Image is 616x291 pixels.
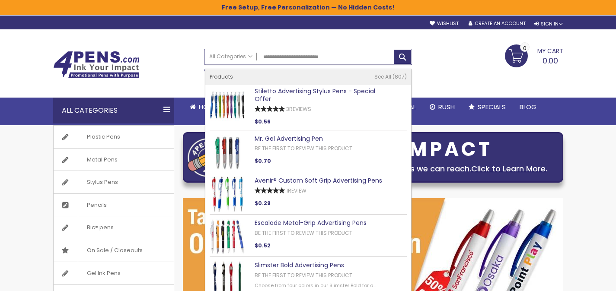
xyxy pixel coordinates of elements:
span: On Sale / Closeouts [78,239,151,262]
span: Gel Ink Pens [78,262,129,285]
span: Metal Pens [78,149,126,171]
a: All Categories [205,49,257,63]
a: Gel Ink Pens [54,262,174,285]
a: Metal Pens [54,149,174,171]
span: 0 [523,44,527,52]
a: On Sale / Closeouts [54,239,174,262]
div: Choose from four colors in our Slimster Bold for a... [255,282,383,289]
a: Specials [462,98,513,117]
span: Review [288,187,306,194]
span: Products [210,73,233,80]
a: Be the first to review this product [255,145,352,152]
div: 100% [255,187,285,193]
span: Blog [520,102,536,111]
a: Blog [513,98,543,117]
a: Wishlist [430,20,459,27]
a: Pencils [54,194,174,216]
img: Stiletto Advertising Stylus Pens - Special Offer [210,87,245,123]
img: Mr. Gel Advertising Pen [210,135,245,170]
a: Escalade Metal-Grip Advertising Pens [255,218,367,227]
span: Plastic Pens [78,126,129,148]
a: Be the first to review this product [255,229,352,237]
a: Stylus Pens [54,171,174,193]
span: Home [199,102,217,111]
span: Reviews [289,105,311,113]
img: four_pen_logo.png [188,138,231,177]
span: Bic® pens [78,216,122,239]
a: See All 807 [374,73,407,80]
a: Slimster Bold Advertising Pens [255,261,344,269]
a: 3Reviews [286,105,311,113]
a: Plastic Pens [54,126,174,148]
a: Home [183,98,223,117]
div: All Categories [53,98,174,123]
img: Escalade Metal-Grip Advertising Pens [210,219,245,254]
a: Stiletto Advertising Stylus Pens - Special Offer [255,87,375,104]
span: $0.29 [255,199,271,207]
a: 1Review [286,187,306,194]
div: Free shipping on pen orders over $199 [339,65,412,82]
a: Be the first to review this product [255,272,352,279]
a: Bic® pens [54,216,174,239]
a: Avenir® Custom Soft Grip Advertising Pens [255,176,382,185]
div: 100% [255,106,285,112]
span: $0.52 [255,242,271,249]
a: Rush [423,98,462,117]
img: Avenir® Custom Soft Grip Advertising Pens [210,177,245,212]
img: 4Pens Custom Pens and Promotional Products [53,51,140,79]
div: Sign In [534,21,563,27]
a: Click to Learn More. [471,163,547,174]
span: See All [374,73,391,80]
span: Specials [478,102,506,111]
a: Mr. Gel Advertising Pen [255,134,323,143]
span: $0.70 [255,157,271,164]
span: Rush [438,102,455,111]
a: 0.00 0 [505,44,563,66]
span: 807 [393,73,407,80]
span: All Categories [209,53,252,60]
a: Create an Account [469,20,526,27]
span: Stylus Pens [78,171,127,193]
span: $0.56 [255,118,271,125]
span: 0.00 [543,55,558,66]
span: Pencils [78,194,115,216]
